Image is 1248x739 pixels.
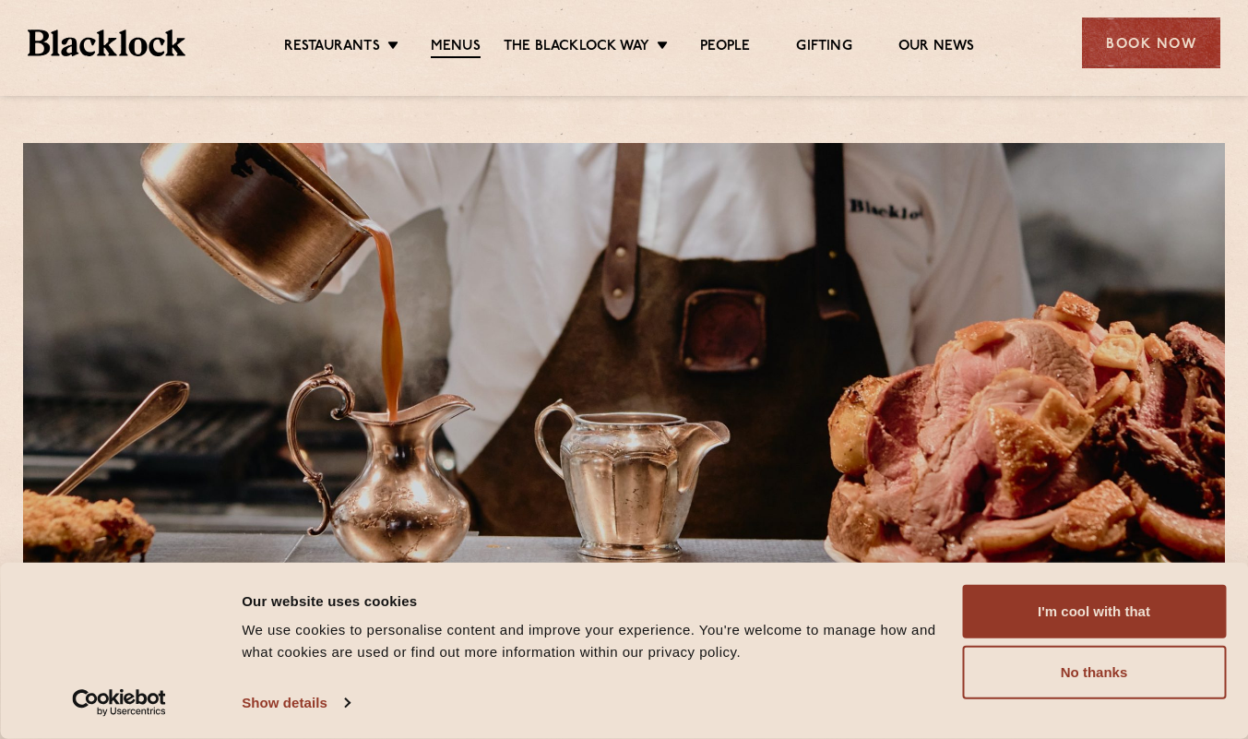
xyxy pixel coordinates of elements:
[700,38,750,56] a: People
[284,38,380,56] a: Restaurants
[242,590,941,612] div: Our website uses cookies
[28,30,185,56] img: BL_Textured_Logo-footer-cropped.svg
[242,619,941,663] div: We use cookies to personalise content and improve your experience. You're welcome to manage how a...
[1082,18,1220,68] div: Book Now
[242,689,349,717] a: Show details
[431,38,481,58] a: Menus
[796,38,851,56] a: Gifting
[962,646,1226,699] button: No thanks
[504,38,649,56] a: The Blacklock Way
[898,38,975,56] a: Our News
[39,689,200,717] a: Usercentrics Cookiebot - opens in a new window
[962,585,1226,638] button: I'm cool with that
